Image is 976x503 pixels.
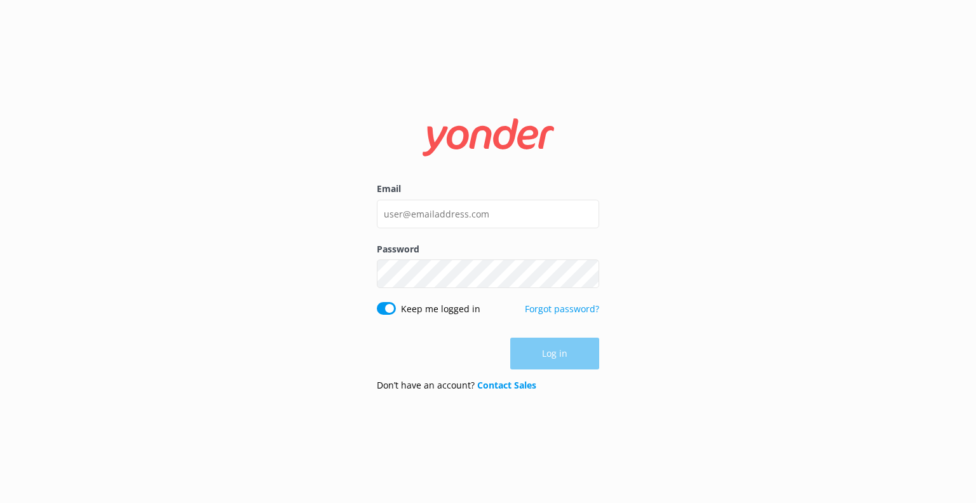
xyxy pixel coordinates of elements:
button: Show password [574,261,599,287]
label: Email [377,182,599,196]
label: Password [377,242,599,256]
p: Don’t have an account? [377,378,536,392]
input: user@emailaddress.com [377,200,599,228]
label: Keep me logged in [401,302,480,316]
a: Forgot password? [525,303,599,315]
a: Contact Sales [477,379,536,391]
